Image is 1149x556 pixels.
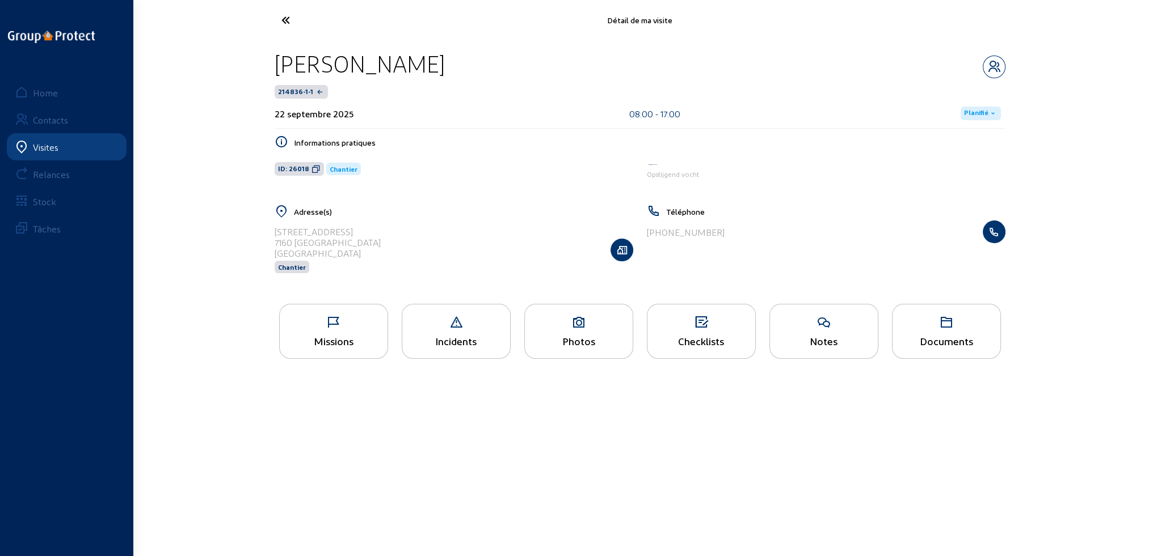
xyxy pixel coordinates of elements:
div: [PHONE_NUMBER] [647,227,725,237]
div: [STREET_ADDRESS] [275,226,381,237]
a: Visites [7,133,127,160]
div: [PERSON_NAME] [275,49,445,78]
div: Relances [33,169,70,180]
div: Tâches [33,223,61,234]
a: Home [7,79,127,106]
span: Planifié [964,109,988,118]
h5: Téléphone [666,207,1005,217]
div: Home [33,87,58,98]
div: 08:00 - 17:00 [629,108,680,119]
h5: Adresse(s) [294,207,633,217]
span: Chantier [278,263,306,271]
span: Chantier [330,165,357,173]
span: 214836-1-1 [278,87,313,96]
div: 7160 [GEOGRAPHIC_DATA] [275,237,381,248]
div: Détail de ma visite [390,15,890,25]
span: Opstijgend vocht [647,170,699,178]
a: Tâches [7,215,127,242]
div: Stock [33,196,56,207]
h5: Informations pratiques [294,138,1005,147]
div: Checklists [647,335,755,347]
div: Documents [893,335,1000,347]
a: Relances [7,160,127,188]
div: [GEOGRAPHIC_DATA] [275,248,381,258]
img: logo-oneline.png [8,31,95,43]
div: 22 septembre 2025 [275,108,353,119]
div: Photos [525,335,633,347]
div: Incidents [402,335,510,347]
div: Visites [33,142,58,152]
a: Contacts [7,106,127,133]
a: Stock [7,188,127,215]
span: ID: 26018 [278,164,309,173]
div: Notes [770,335,878,347]
div: Missions [280,335,388,347]
div: Contacts [33,114,68,125]
img: Aqua Protect [647,163,658,167]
